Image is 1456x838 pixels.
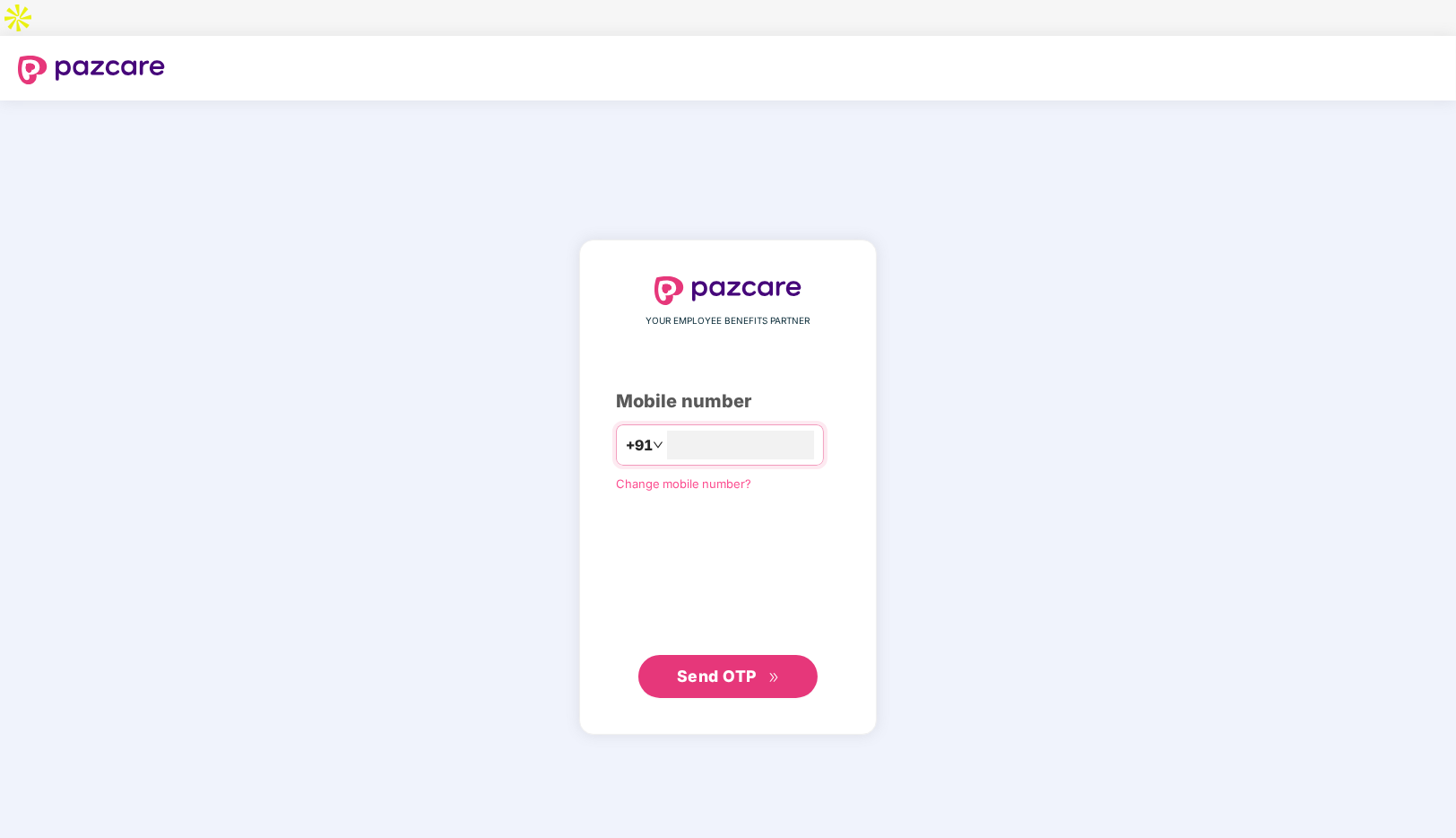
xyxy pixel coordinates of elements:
[626,434,653,457] span: +91
[768,672,780,684] span: double-right
[653,440,663,450] span: down
[18,56,165,84] img: logo
[646,314,810,328] span: YOUR EMPLOYEE BENEFITS PARTNER
[616,388,840,415] div: Mobile number
[677,667,757,685] span: Send OTP
[638,655,818,698] button: Send OTPdouble-right
[616,476,751,491] a: Change mobile number?
[654,276,802,305] img: logo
